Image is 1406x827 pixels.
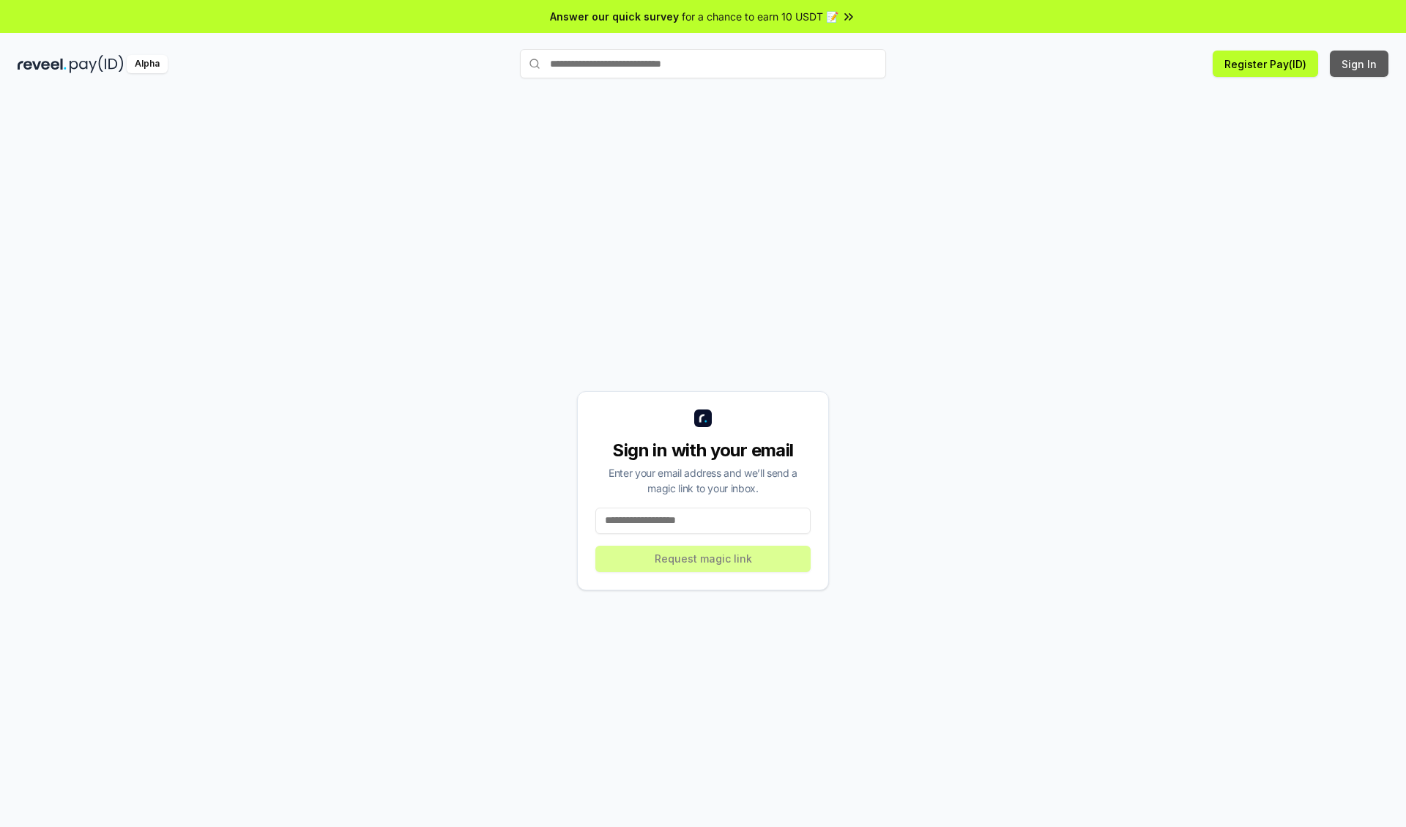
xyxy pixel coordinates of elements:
[127,55,168,73] div: Alpha
[595,465,811,496] div: Enter your email address and we’ll send a magic link to your inbox.
[18,55,67,73] img: reveel_dark
[550,9,679,24] span: Answer our quick survey
[1213,51,1318,77] button: Register Pay(ID)
[595,439,811,462] div: Sign in with your email
[1330,51,1388,77] button: Sign In
[70,55,124,73] img: pay_id
[694,409,712,427] img: logo_small
[682,9,838,24] span: for a chance to earn 10 USDT 📝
